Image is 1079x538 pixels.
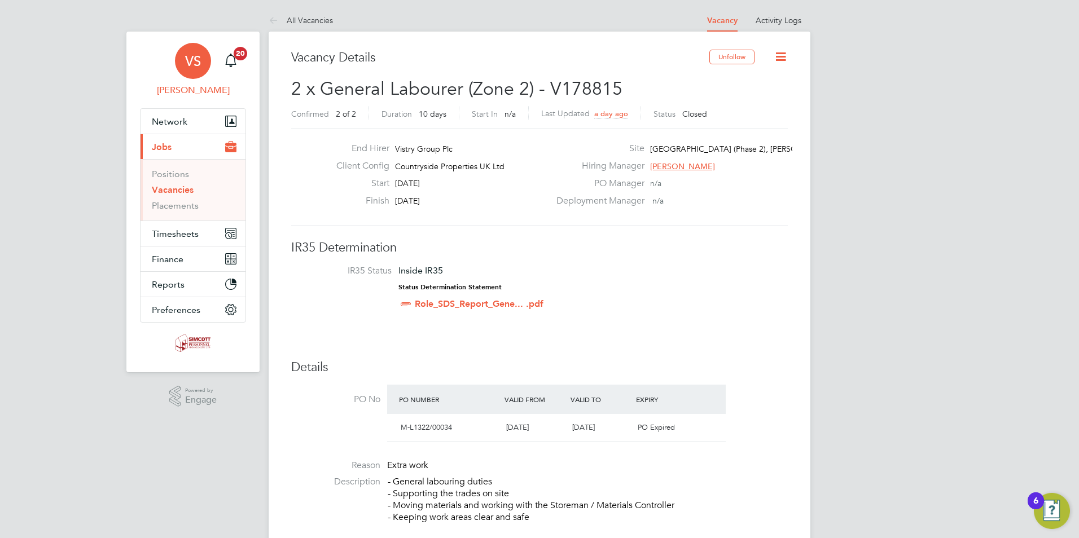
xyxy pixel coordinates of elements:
nav: Main navigation [126,32,260,372]
a: Positions [152,169,189,179]
label: Duration [381,109,412,119]
a: Go to home page [140,334,246,352]
button: Network [141,109,245,134]
a: Activity Logs [756,15,801,25]
label: Status [653,109,676,119]
label: Start In [472,109,498,119]
span: VS [185,54,201,68]
label: Confirmed [291,109,329,119]
span: [DATE] [572,422,595,432]
a: All Vacancies [269,15,333,25]
label: Description [291,476,380,488]
img: simcott-logo-retina.png [176,334,211,352]
span: Finance [152,254,183,264]
label: Deployment Manager [550,195,644,207]
div: Expiry [633,389,699,409]
label: Finish [327,195,389,207]
div: Valid To [568,389,634,409]
span: Network [152,116,187,127]
a: Placements [152,200,199,211]
a: 20 [220,43,242,79]
h3: IR35 Determination [291,240,788,256]
button: Timesheets [141,221,245,246]
a: VS[PERSON_NAME] [140,43,246,97]
span: Engage [185,395,217,405]
span: n/a [652,196,664,206]
a: Vacancies [152,184,194,195]
label: Client Config [327,160,389,172]
span: PO Expired [638,422,675,432]
p: - General labouring duties - Supporting the trades on site - Moving materials and working with th... [388,476,788,523]
button: Jobs [141,134,245,159]
div: Jobs [141,159,245,221]
button: Open Resource Center, 6 new notifications [1034,493,1070,529]
span: 20 [234,47,247,60]
label: Hiring Manager [550,160,644,172]
span: 10 days [419,109,446,119]
label: PO Manager [550,178,644,189]
div: 6 [1033,501,1038,515]
a: Powered byEngage [169,386,217,407]
span: [GEOGRAPHIC_DATA] (Phase 2), [PERSON_NAME] [650,144,833,154]
button: Unfollow [709,50,755,64]
span: 2 of 2 [336,109,356,119]
span: [DATE] [395,196,420,206]
span: Jobs [152,142,172,152]
a: Vacancy [707,16,738,25]
span: Countryside Properties UK Ltd [395,161,505,171]
span: n/a [505,109,516,119]
span: a day ago [594,109,628,118]
span: Powered by [185,386,217,395]
span: Timesheets [152,228,199,239]
label: Start [327,178,389,189]
span: n/a [650,178,661,188]
span: Closed [682,109,707,119]
span: [PERSON_NAME] [650,161,715,171]
label: Reason [291,460,380,471]
span: M-L1322/00034 [401,422,452,432]
span: Vicky Sheldrake [140,83,246,97]
button: Finance [141,246,245,271]
span: Reports [152,279,185,290]
label: PO No [291,394,380,405]
button: Preferences [141,297,245,322]
span: [DATE] [506,422,529,432]
strong: Status Determination Statement [398,283,502,291]
a: Role_SDS_Report_Gene... .pdf [415,298,543,309]
label: Site [550,143,644,155]
span: 2 x General Labourer (Zone 2) - V178815 [291,78,622,100]
h3: Details [291,359,788,376]
div: PO Number [396,389,502,409]
label: IR35 Status [302,265,392,277]
div: Valid From [502,389,568,409]
span: [DATE] [395,178,420,188]
h3: Vacancy Details [291,50,709,66]
span: Preferences [152,305,200,315]
span: Extra work [387,460,428,471]
span: Inside IR35 [398,265,443,276]
button: Reports [141,272,245,297]
label: End Hirer [327,143,389,155]
span: Vistry Group Plc [395,144,453,154]
label: Last Updated [541,108,590,118]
